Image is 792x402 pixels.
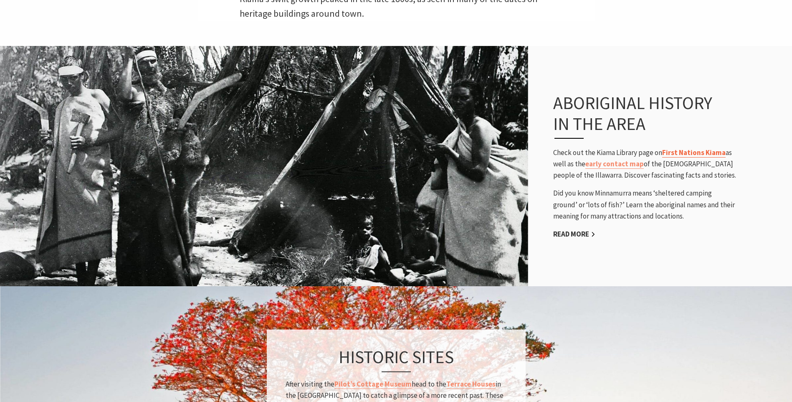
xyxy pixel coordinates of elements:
h3: Aboriginal history in the area [553,92,719,139]
a: First Nations Kiama [662,148,726,158]
a: early contact map [585,159,644,169]
a: Terrace Houses [446,379,496,389]
h3: Historic sites [286,346,507,372]
p: Check out the Kiama Library page on as well as the of the [DEMOGRAPHIC_DATA] people of the Illawa... [553,147,737,181]
p: Did you know Minnamurra means ‘sheltered camping ground’ or ‘lots of fish?’ Learn the aboriginal ... [553,188,737,222]
a: Read More [553,229,595,239]
a: Pilot’s Cottage Museum [334,379,412,389]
